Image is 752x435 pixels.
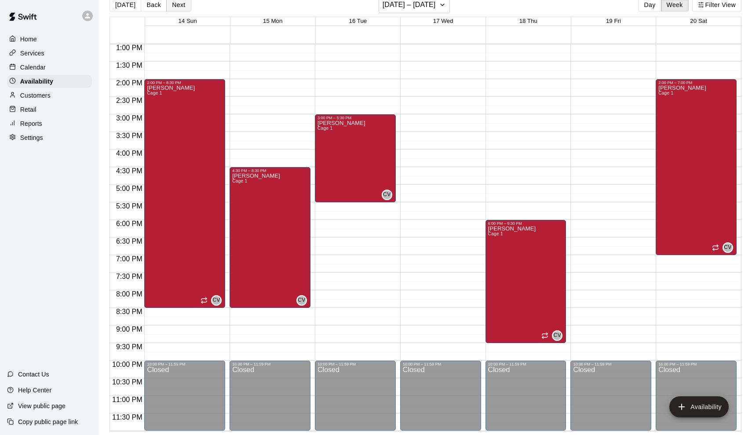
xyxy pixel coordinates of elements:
[488,366,564,434] div: Closed
[541,332,548,339] span: Recurring availability
[230,361,310,431] div: 10:00 PM – 11:59 PM: Closed
[656,361,737,431] div: 10:00 PM – 11:59 PM: Closed
[318,126,332,131] span: Cage 1
[486,220,566,343] div: 6:00 PM – 9:30 PM: Available
[20,133,43,142] p: Settings
[723,242,733,253] div: Carly Vaughan
[110,378,144,386] span: 10:30 PM
[318,362,393,366] div: 10:00 PM – 11:59 PM
[383,190,391,199] span: CV
[403,366,478,434] div: Closed
[573,366,649,434] div: Closed
[488,221,564,226] div: 6:00 PM – 9:30 PM
[712,244,719,251] span: Recurring availability
[114,44,145,51] span: 1:00 PM
[20,63,46,72] p: Calendar
[7,103,92,116] a: Retail
[20,35,37,44] p: Home
[18,417,78,426] p: Copy public page link
[570,361,651,431] div: 10:00 PM – 11:59 PM: Closed
[7,61,92,74] a: Calendar
[658,91,673,95] span: Cage 1
[114,273,145,280] span: 7:30 PM
[178,18,197,24] button: 14 Sun
[7,89,92,102] a: Customers
[20,49,44,58] p: Services
[315,361,396,431] div: 10:00 PM – 11:59 PM: Closed
[213,296,220,305] span: CV
[114,97,145,104] span: 2:30 PM
[114,308,145,315] span: 8:30 PM
[114,202,145,210] span: 5:30 PM
[486,361,566,431] div: 10:00 PM – 11:59 PM: Closed
[400,361,481,431] div: 10:00 PM – 11:59 PM: Closed
[382,190,392,200] div: Carly Vaughan
[114,325,145,333] span: 9:00 PM
[114,79,145,87] span: 2:00 PM
[144,79,225,308] div: 2:00 PM – 8:30 PM: Available
[18,370,49,379] p: Contact Us
[349,18,367,24] button: 16 Tue
[20,91,51,100] p: Customers
[318,116,393,120] div: 3:00 PM – 5:30 PM
[18,386,51,395] p: Help Center
[7,131,92,144] a: Settings
[114,220,145,227] span: 6:00 PM
[7,117,92,130] a: Reports
[658,362,734,366] div: 10:00 PM – 11:59 PM
[110,413,144,421] span: 11:30 PM
[552,330,562,341] div: Carly Vaughan
[114,150,145,157] span: 4:00 PM
[318,366,393,434] div: Closed
[573,362,649,366] div: 10:00 PM – 11:59 PM
[114,132,145,139] span: 3:30 PM
[114,343,145,351] span: 9:30 PM
[724,243,731,252] span: CV
[7,33,92,46] a: Home
[232,179,247,183] span: Cage 1
[20,77,53,86] p: Availability
[110,396,144,403] span: 11:00 PM
[18,402,66,410] p: View public page
[211,295,222,306] div: Carly Vaughan
[488,362,564,366] div: 10:00 PM – 11:59 PM
[147,91,162,95] span: Cage 1
[7,47,92,60] a: Services
[114,62,145,69] span: 1:30 PM
[144,361,225,431] div: 10:00 PM – 11:59 PM: Closed
[147,80,223,85] div: 2:00 PM – 8:30 PM
[232,362,308,366] div: 10:00 PM – 11:59 PM
[690,18,707,24] button: 20 Sat
[606,18,621,24] span: 19 Fri
[110,361,144,368] span: 10:00 PM
[201,297,208,304] span: Recurring availability
[554,331,561,340] span: CV
[20,119,42,128] p: Reports
[230,167,310,308] div: 4:30 PM – 8:30 PM: Available
[147,362,223,366] div: 10:00 PM – 11:59 PM
[658,80,734,85] div: 2:00 PM – 7:00 PM
[114,255,145,263] span: 7:00 PM
[433,18,453,24] button: 17 Wed
[263,18,282,24] button: 15 Mon
[656,79,737,255] div: 2:00 PM – 7:00 PM: Available
[519,18,537,24] button: 18 Thu
[232,168,308,173] div: 4:30 PM – 8:30 PM
[114,290,145,298] span: 8:00 PM
[114,238,145,245] span: 6:30 PM
[488,231,503,236] span: Cage 1
[315,114,396,202] div: 3:00 PM – 5:30 PM: Available
[20,105,37,114] p: Retail
[658,366,734,434] div: Closed
[403,362,478,366] div: 10:00 PM – 11:59 PM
